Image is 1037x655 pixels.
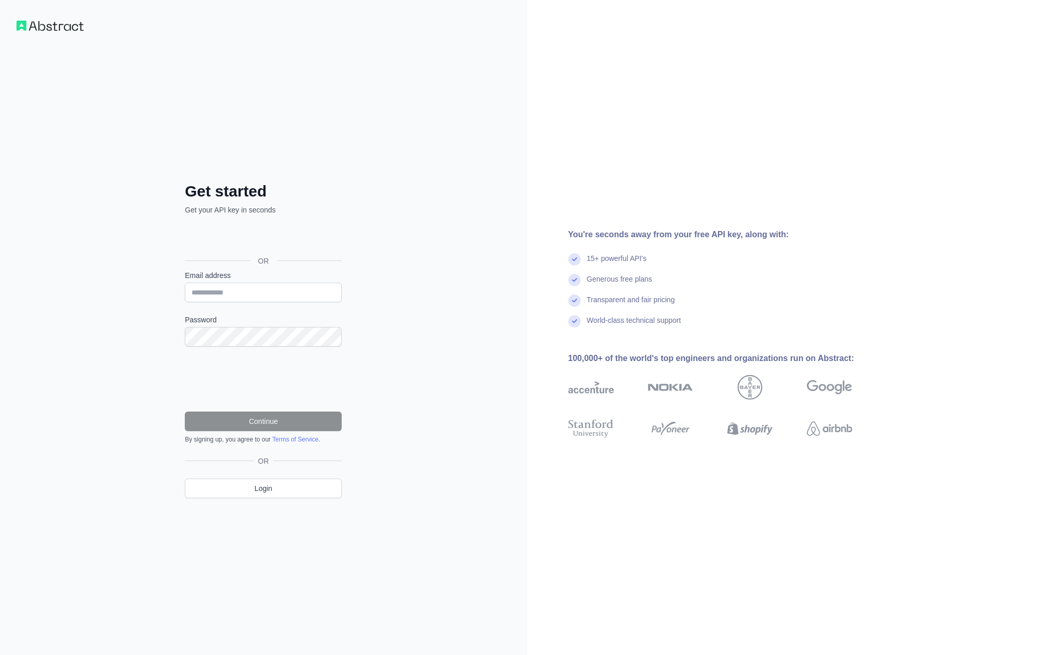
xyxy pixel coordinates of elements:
[568,417,614,440] img: stanford university
[185,412,342,431] button: Continue
[250,256,277,266] span: OR
[272,436,318,443] a: Terms of Service
[568,274,581,286] img: check mark
[568,352,885,365] div: 100,000+ of the world's top engineers and organizations run on Abstract:
[807,417,852,440] img: airbnb
[587,294,675,315] div: Transparent and fair pricing
[185,182,342,201] h2: Get started
[648,417,693,440] img: payoneer
[185,435,342,444] div: By signing up, you agree to our .
[738,375,762,400] img: bayer
[185,315,342,325] label: Password
[254,456,273,466] span: OR
[185,270,342,281] label: Email address
[587,253,647,274] div: 15+ powerful API's
[587,274,652,294] div: Generous free plans
[648,375,693,400] img: nokia
[807,375,852,400] img: google
[727,417,773,440] img: shopify
[568,253,581,266] img: check mark
[180,226,345,249] iframe: Knop Inloggen met Google
[568,294,581,307] img: check mark
[568,375,614,400] img: accenture
[17,21,84,31] img: Workflow
[185,359,342,399] iframe: reCAPTCHA
[185,479,342,498] a: Login
[587,315,681,336] div: World-class technical support
[568,315,581,327] img: check mark
[568,228,885,241] div: You're seconds away from your free API key, along with:
[185,205,342,215] p: Get your API key in seconds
